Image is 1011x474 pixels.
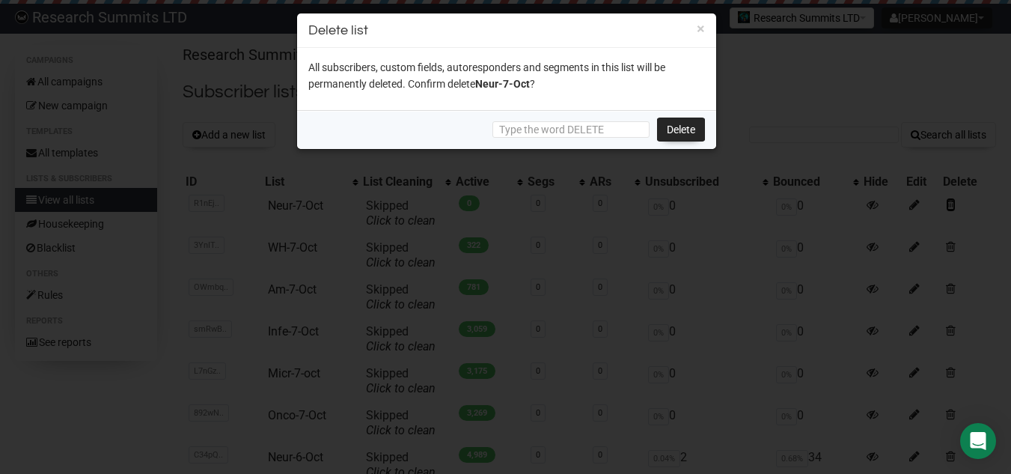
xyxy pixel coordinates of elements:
[308,20,705,40] h3: Delete list
[697,22,705,35] button: ×
[308,59,705,92] p: All subscribers, custom fields, autoresponders and segments in this list will be permanently dele...
[657,118,705,142] a: Delete
[492,121,650,138] input: Type the word DELETE
[475,78,530,90] span: Neur-7-Oct
[960,423,996,459] div: Open Intercom Messenger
